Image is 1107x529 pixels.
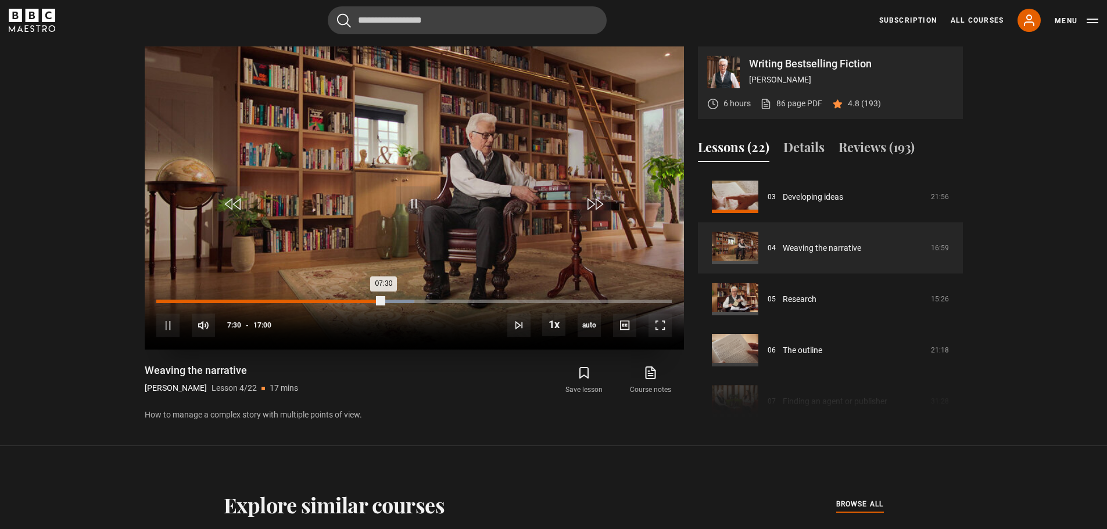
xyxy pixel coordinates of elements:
[783,138,825,162] button: Details
[253,315,271,336] span: 17:00
[270,382,298,394] p: 17 mins
[951,15,1004,26] a: All Courses
[156,314,180,337] button: Pause
[617,364,683,397] a: Course notes
[551,364,617,397] button: Save lesson
[246,321,249,329] span: -
[613,314,636,337] button: Captions
[723,98,751,110] p: 6 hours
[836,498,884,511] a: browse all
[156,300,671,303] div: Progress Bar
[749,59,954,69] p: Writing Bestselling Fiction
[1055,15,1098,27] button: Toggle navigation
[749,74,954,86] p: [PERSON_NAME]
[145,364,298,377] h1: Weaving the narrative
[192,314,215,337] button: Mute
[836,498,884,510] span: browse all
[224,492,445,517] h2: Explore similar courses
[879,15,937,26] a: Subscription
[145,46,684,350] video-js: Video Player
[783,191,843,203] a: Developing ideas
[9,9,55,32] svg: BBC Maestro
[337,13,351,28] button: Submit the search query
[542,313,565,336] button: Playback Rate
[578,314,601,337] span: auto
[783,293,816,305] a: Research
[578,314,601,337] div: Current quality: 720p
[783,344,822,357] a: The outline
[649,314,672,337] button: Fullscreen
[698,138,769,162] button: Lessons (22)
[783,242,861,254] a: Weaving the narrative
[848,98,881,110] p: 4.8 (193)
[760,98,822,110] a: 86 page PDF
[145,382,207,394] p: [PERSON_NAME]
[227,315,241,336] span: 7:30
[212,382,257,394] p: Lesson 4/22
[145,409,684,421] p: How to manage a complex story with multiple points of view.
[839,138,915,162] button: Reviews (193)
[507,314,531,337] button: Next Lesson
[328,6,607,34] input: Search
